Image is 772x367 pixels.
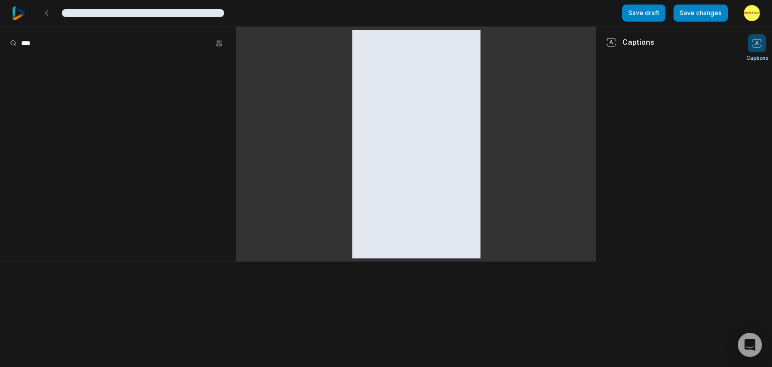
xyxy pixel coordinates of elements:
div: Open Intercom Messenger [738,333,762,357]
button: Save changes [673,5,728,22]
div: Lorem ipsum dolor sit amet, consectetur adipiscing elit [62,9,224,17]
span: Captions [746,54,768,62]
button: Captions [746,34,768,62]
img: reap [12,7,26,20]
button: Save draft [622,5,665,22]
div: Captions [606,37,654,47]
